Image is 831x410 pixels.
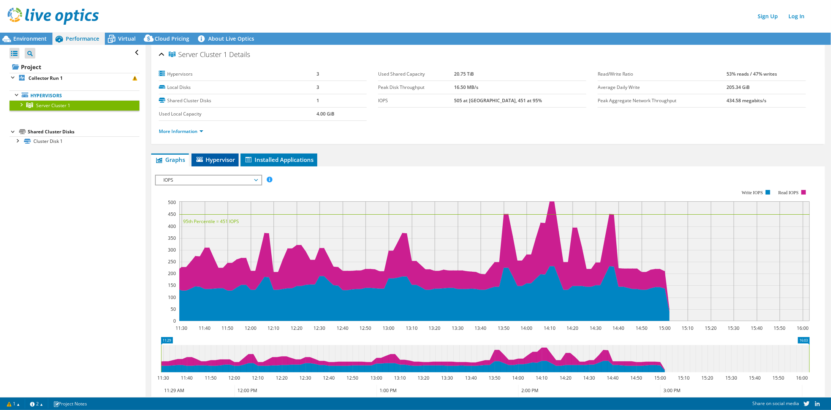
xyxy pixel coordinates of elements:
a: Server Cluster 1 [9,100,139,110]
text: Read IOPS [778,190,799,195]
b: 3 [317,84,319,90]
text: 11:30 [157,375,169,381]
text: 14:00 [521,325,532,331]
a: Hypervisors [9,90,139,100]
text: 15:20 [705,325,717,331]
text: 14:10 [544,325,556,331]
text: 13:00 [370,375,382,381]
text: 13:30 [452,325,464,331]
text: 13:20 [418,375,429,381]
text: 14:50 [630,375,642,381]
span: Details [229,50,250,59]
span: Share on social media [752,400,799,407]
b: 53% reads / 47% writes [727,71,777,77]
b: 505 at [GEOGRAPHIC_DATA], 451 at 95% [454,97,542,104]
span: Cloud Pricing [155,35,189,42]
text: 15:00 [659,325,671,331]
text: 11:50 [222,325,233,331]
text: 12:30 [313,325,325,331]
b: 3 [317,71,319,77]
text: 95th Percentile = 451 IOPS [183,218,239,225]
text: 15:40 [749,375,761,381]
a: About Live Optics [195,33,260,45]
a: Collector Run 1 [9,73,139,83]
text: 12:10 [268,325,279,331]
text: 100 [168,294,176,301]
label: Read/Write Ratio [598,70,727,78]
text: 11:30 [176,325,187,331]
text: 12:50 [347,375,358,381]
text: 15:30 [728,325,739,331]
text: 15:40 [751,325,763,331]
b: 20.75 TiB [454,71,474,77]
a: Project [9,61,139,73]
a: Project Notes [48,399,92,408]
text: 13:40 [475,325,486,331]
img: live_optics_svg.svg [8,8,99,25]
div: Shared Cluster Disks [28,127,139,136]
label: Hypervisors [159,70,317,78]
text: 12:40 [323,375,335,381]
text: 250 [168,258,176,265]
label: Peak Aggregate Network Throughput [598,97,727,104]
a: Log In [785,11,808,22]
text: 14:40 [607,375,619,381]
text: 15:50 [774,325,785,331]
text: 300 [168,247,176,253]
text: 15:20 [701,375,713,381]
text: 13:10 [406,325,418,331]
text: 12:00 [245,325,256,331]
text: 15:10 [682,325,693,331]
span: Environment [13,35,47,42]
text: 350 [168,235,176,241]
text: 12:00 [228,375,240,381]
text: 14:30 [583,375,595,381]
label: IOPS [378,97,454,104]
text: 12:40 [337,325,348,331]
text: 13:50 [498,325,510,331]
text: Write IOPS [742,190,763,195]
text: 50 [171,306,176,312]
text: 12:10 [252,375,264,381]
b: 205.34 GiB [727,84,750,90]
text: 11:40 [199,325,211,331]
span: Server Cluster 1 [169,51,227,59]
label: Used Shared Capacity [378,70,454,78]
text: 400 [168,223,176,230]
b: Collector Run 1 [28,75,63,81]
text: 12:20 [276,375,288,381]
span: Server Cluster 1 [36,102,70,109]
a: 2 [25,399,48,408]
text: 13:50 [489,375,500,381]
label: Local Disks [159,84,317,91]
label: Peak Disk Throughput [378,84,454,91]
text: 15:10 [678,375,690,381]
a: More Information [159,128,203,135]
text: 14:30 [590,325,601,331]
text: 14:20 [560,375,571,381]
b: 4.00 GiB [317,111,334,117]
a: Cluster Disk 1 [9,136,139,146]
span: Performance [66,35,99,42]
text: 13:40 [465,375,477,381]
label: Shared Cluster Disks [159,97,317,104]
text: 14:50 [636,325,647,331]
text: 11:50 [205,375,217,381]
text: 14:40 [613,325,624,331]
b: 434.58 megabits/s [727,97,767,104]
text: 13:30 [441,375,453,381]
text: 150 [168,282,176,288]
a: 1 [2,399,25,408]
span: Installed Applications [244,156,313,163]
span: Graphs [155,156,185,163]
text: 15:50 [772,375,784,381]
text: 13:00 [383,325,394,331]
text: 500 [168,199,176,206]
label: Average Daily Write [598,84,727,91]
text: 11:40 [181,375,193,381]
text: 12:20 [291,325,302,331]
b: 1 [317,97,319,104]
text: 15:00 [654,375,666,381]
text: 13:10 [394,375,406,381]
text: 16:00 [796,375,808,381]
